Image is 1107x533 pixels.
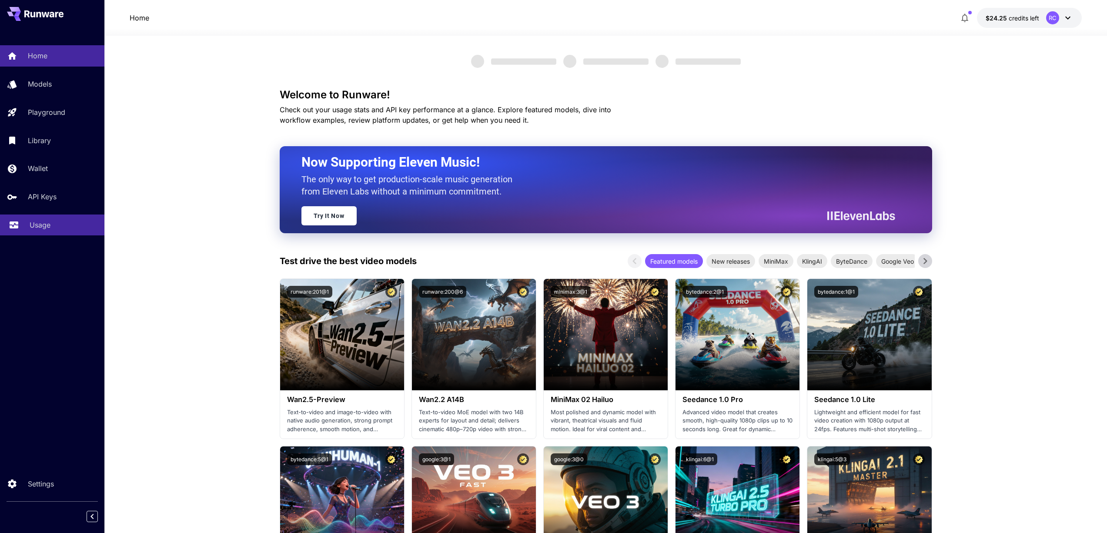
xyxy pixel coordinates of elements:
[28,135,51,146] p: Library
[28,163,48,174] p: Wallet
[28,79,52,89] p: Models
[706,257,755,266] span: New releases
[759,257,793,266] span: MiniMax
[876,257,919,266] span: Google Veo
[419,396,529,404] h3: Wan2.2 A14B
[130,13,149,23] nav: breadcrumb
[706,254,755,268] div: New releases
[419,408,529,434] p: Text-to-video MoE model with two 14B experts for layout and detail; delivers cinematic 480p–720p ...
[682,286,727,298] button: bytedance:2@1
[301,206,357,225] a: Try It Now
[287,286,332,298] button: runware:201@1
[130,13,149,23] a: Home
[280,279,404,390] img: alt
[287,408,397,434] p: Text-to-video and image-to-video with native audio generation, strong prompt adherence, smooth mo...
[287,453,332,465] button: bytedance:5@1
[682,408,793,434] p: Advanced video model that creates smooth, high-quality 1080p clips up to 10 seconds long. Great f...
[814,396,924,404] h3: Seedance 1.0 Lite
[412,279,536,390] img: alt
[385,286,397,298] button: Certified Model – Vetted for best performance and includes a commercial license.
[986,13,1039,23] div: $24.25427
[913,453,925,465] button: Certified Model – Vetted for best performance and includes a commercial license.
[419,453,454,465] button: google:3@1
[814,453,850,465] button: klingai:5@3
[28,107,65,117] p: Playground
[645,254,703,268] div: Featured models
[831,257,873,266] span: ByteDance
[30,220,50,230] p: Usage
[831,254,873,268] div: ByteDance
[781,286,793,298] button: Certified Model – Vetted for best performance and includes a commercial license.
[280,89,932,101] h3: Welcome to Runware!
[1046,11,1059,24] div: RC
[781,453,793,465] button: Certified Model – Vetted for best performance and includes a commercial license.
[551,453,587,465] button: google:3@0
[28,50,47,61] p: Home
[814,408,924,434] p: Lightweight and efficient model for fast video creation with 1080p output at 24fps. Features mult...
[28,479,54,489] p: Settings
[301,173,519,198] p: The only way to get production-scale music generation from Eleven Labs without a minimum commitment.
[649,286,661,298] button: Certified Model – Vetted for best performance and includes a commercial license.
[913,286,925,298] button: Certified Model – Vetted for best performance and includes a commercial license.
[649,453,661,465] button: Certified Model – Vetted for best performance and includes a commercial license.
[797,254,827,268] div: KlingAI
[682,396,793,404] h3: Seedance 1.0 Pro
[301,154,889,171] h2: Now Supporting Eleven Music!
[551,396,661,404] h3: MiniMax 02 Hailuo
[682,453,717,465] button: klingai:6@1
[517,453,529,465] button: Certified Model – Vetted for best performance and includes a commercial license.
[87,511,98,522] button: Collapse sidebar
[517,286,529,298] button: Certified Model – Vetted for best performance and includes a commercial license.
[676,279,799,390] img: alt
[645,257,703,266] span: Featured models
[419,286,466,298] button: runware:200@6
[807,279,931,390] img: alt
[977,8,1082,28] button: $24.25427RC
[551,408,661,434] p: Most polished and dynamic model with vibrant, theatrical visuals and fluid motion. Ideal for vira...
[544,279,668,390] img: alt
[759,254,793,268] div: MiniMax
[551,286,591,298] button: minimax:3@1
[876,254,919,268] div: Google Veo
[797,257,827,266] span: KlingAI
[986,14,1009,22] span: $24.25
[280,105,611,124] span: Check out your usage stats and API key performance at a glance. Explore featured models, dive int...
[280,255,417,268] p: Test drive the best video models
[814,286,858,298] button: bytedance:1@1
[287,396,397,404] h3: Wan2.5-Preview
[93,509,104,524] div: Collapse sidebar
[1009,14,1039,22] span: credits left
[28,191,57,202] p: API Keys
[385,453,397,465] button: Certified Model – Vetted for best performance and includes a commercial license.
